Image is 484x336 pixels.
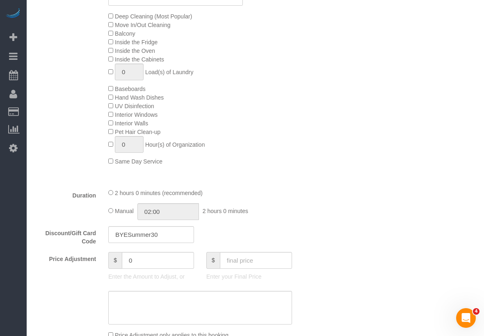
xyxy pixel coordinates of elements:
img: Automaid Logo [5,8,21,20]
span: Inside the Oven [115,48,155,54]
span: Interior Walls [115,120,148,127]
span: Inside the Cabinets [115,56,164,63]
span: Hour(s) of Organization [145,141,205,148]
span: Same Day Service [115,158,162,165]
span: 4 [473,308,479,315]
label: Price Adjustment [29,252,102,263]
span: $ [206,252,220,269]
span: Move In/Out Cleaning [115,22,170,28]
input: final price [220,252,292,269]
p: Enter the Amount to Adjust, or [108,272,194,281]
span: Load(s) of Laundry [145,69,194,75]
span: 2 hours 0 minutes [203,208,248,214]
span: $ [108,252,122,269]
span: Manual [115,208,134,214]
iframe: Intercom live chat [456,308,476,328]
span: Balcony [115,30,135,37]
span: Interior Windows [115,111,158,118]
label: Discount/Gift Card Code [29,226,102,245]
span: UV Disinfection [115,103,154,109]
label: Duration [29,188,102,200]
span: Pet Hair Clean-up [115,129,160,135]
span: Deep Cleaning (Most Popular) [115,13,192,20]
span: Inside the Fridge [115,39,158,45]
span: Hand Wash Dishes [115,94,164,101]
span: 2 hours 0 minutes (recommended) [115,190,203,196]
p: Enter your Final Price [206,272,292,281]
span: Baseboards [115,86,146,92]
